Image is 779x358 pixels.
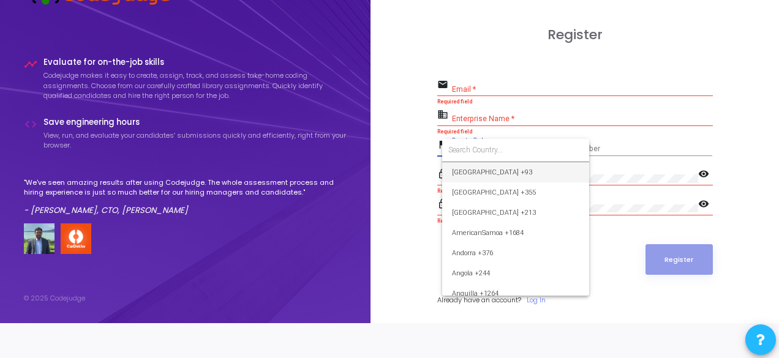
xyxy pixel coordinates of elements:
span: Anguilla +1264 [452,283,579,304]
span: Angola +244 [452,263,579,283]
span: [GEOGRAPHIC_DATA] +213 [452,203,579,223]
span: [GEOGRAPHIC_DATA] +355 [452,182,579,203]
span: AmericanSamoa +1684 [452,223,579,243]
span: [GEOGRAPHIC_DATA] +93 [452,162,579,182]
span: Andorra +376 [452,243,579,263]
input: Search Country... [448,144,583,155]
